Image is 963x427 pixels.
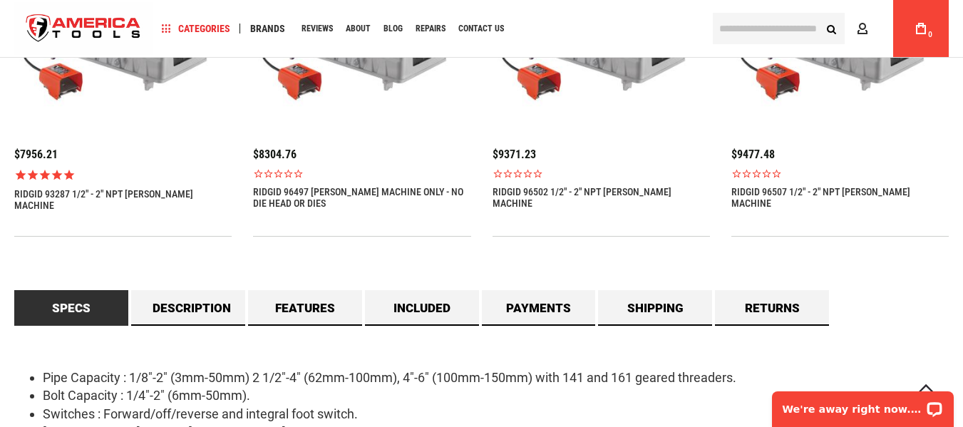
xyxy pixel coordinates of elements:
[452,19,510,38] a: Contact Us
[731,148,775,161] span: $9477.48
[14,2,153,56] img: America Tools
[162,24,230,34] span: Categories
[131,290,245,326] a: Description
[14,2,153,56] a: store logo
[43,405,949,423] li: Switches : Forward/off/reverse and integral foot switch.
[416,24,446,33] span: Repairs
[377,19,409,38] a: Blog
[493,148,536,161] span: $9371.23
[244,19,292,38] a: Brands
[598,290,712,326] a: Shipping
[458,24,504,33] span: Contact Us
[14,188,232,211] a: RIDGID 93287 1/2" - 2" NPT [PERSON_NAME] MACHINE
[346,24,371,33] span: About
[155,19,237,38] a: Categories
[302,24,333,33] span: Reviews
[253,186,470,209] a: RIDGID 96497 [PERSON_NAME] MACHINE ONLY - NO DIE HEAD OR DIES
[250,24,285,34] span: Brands
[731,186,949,209] a: RIDGID 96507 1/2" - 2" NPT [PERSON_NAME] MACHINE
[409,19,452,38] a: Repairs
[482,290,596,326] a: Payments
[818,15,845,42] button: Search
[715,290,829,326] a: Returns
[493,168,710,179] span: Rated 0.0 out of 5 stars 0 reviews
[493,186,710,209] a: RIDGID 96502 1/2" - 2" NPT [PERSON_NAME] MACHINE
[14,290,128,326] a: Specs
[253,168,470,179] span: Rated 0.0 out of 5 stars 0 reviews
[731,168,949,179] span: Rated 0.0 out of 5 stars 0 reviews
[383,24,403,33] span: Blog
[763,382,963,427] iframe: LiveChat chat widget
[928,31,932,38] span: 0
[43,386,949,405] li: Bolt Capacity : 1/4"-2" (6mm-50mm).
[43,369,949,387] li: Pipe Capacity : 1/8"-2" (3mm-50mm) 2 1/2"-4" (62mm-100mm), 4"-6" (100mm-150mm) with 141 and 161 g...
[14,168,232,181] span: Rated 5.0 out of 5 stars 1 reviews
[248,290,362,326] a: Features
[253,148,297,161] span: $8304.76
[339,19,377,38] a: About
[295,19,339,38] a: Reviews
[365,290,479,326] a: Included
[14,148,58,161] span: $7956.21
